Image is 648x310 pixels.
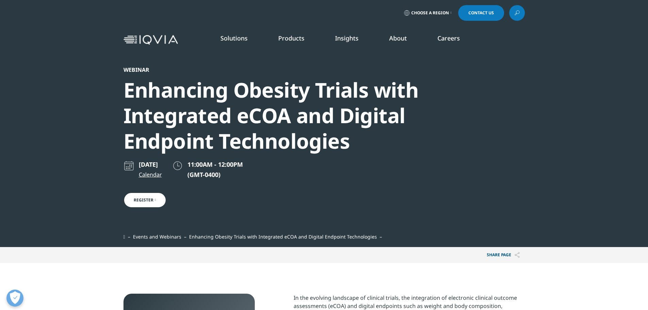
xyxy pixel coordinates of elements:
nav: Primary [181,24,525,56]
p: [DATE] [139,160,162,168]
div: Webinar [123,66,488,73]
span: 11:00AM - 12:00PM [187,160,243,168]
p: Share PAGE [482,247,525,263]
a: Events and Webinars [133,233,181,240]
img: clock [172,160,183,171]
p: (GMT-0400) [187,170,243,179]
button: Open Preferences [6,290,23,307]
span: Enhancing Obesity Trials with Integrated eCOA and Digital Endpoint Technologies [189,233,377,240]
span: Contact Us [468,11,494,15]
img: IQVIA Healthcare Information Technology and Pharma Clinical Research Company [123,35,178,45]
a: About [389,34,407,42]
a: Solutions [220,34,248,42]
div: Enhancing Obesity Trials with Integrated eCOA and Digital Endpoint Technologies [123,77,488,154]
span: Choose a Region [411,10,449,16]
a: Insights [335,34,359,42]
a: Contact Us [458,5,504,21]
img: Share PAGE [515,252,520,258]
button: Share PAGEShare PAGE [482,247,525,263]
a: Calendar [139,170,162,179]
a: Register [123,192,166,208]
a: Careers [437,34,460,42]
img: calendar [123,160,134,171]
a: Products [278,34,304,42]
